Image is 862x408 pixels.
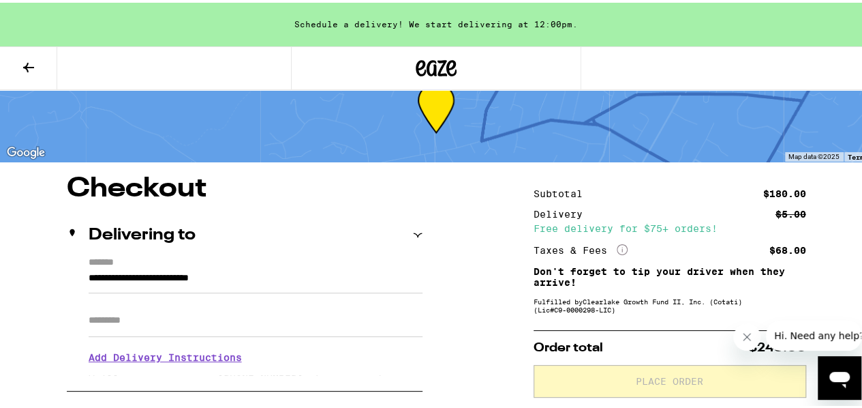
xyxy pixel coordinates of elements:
span: Hi. Need any help? [8,10,98,20]
span: Place Order [636,374,703,383]
iframe: Button to launch messaging window [818,353,861,397]
p: Don't forget to tip your driver when they arrive! [534,263,806,285]
div: Subtotal [534,186,592,196]
div: Delivery [534,207,592,216]
iframe: Close message [733,321,760,348]
h3: Add Delivery Instructions [89,339,422,370]
h2: Delivering to [89,224,196,241]
img: Google [3,141,48,159]
div: Fulfilled by Clearlake Growth Fund II, Inc. (Cotati) (Lic# C9-0000298-LIC ) [534,295,806,311]
div: $180.00 [763,186,806,196]
span: Map data ©2025 [788,150,840,158]
button: Place Order [534,362,806,395]
div: Free delivery for $75+ orders! [534,221,806,231]
iframe: Message from company [766,318,861,348]
div: Taxes & Fees [534,242,628,254]
div: $68.00 [769,243,806,252]
div: $5.00 [775,207,806,216]
a: Open this area in Google Maps (opens a new window) [3,141,48,159]
p: We'll contact you at [PHONE_NUMBER] when we arrive [89,370,422,381]
span: Order total [534,339,603,351]
h1: Checkout [67,173,422,200]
